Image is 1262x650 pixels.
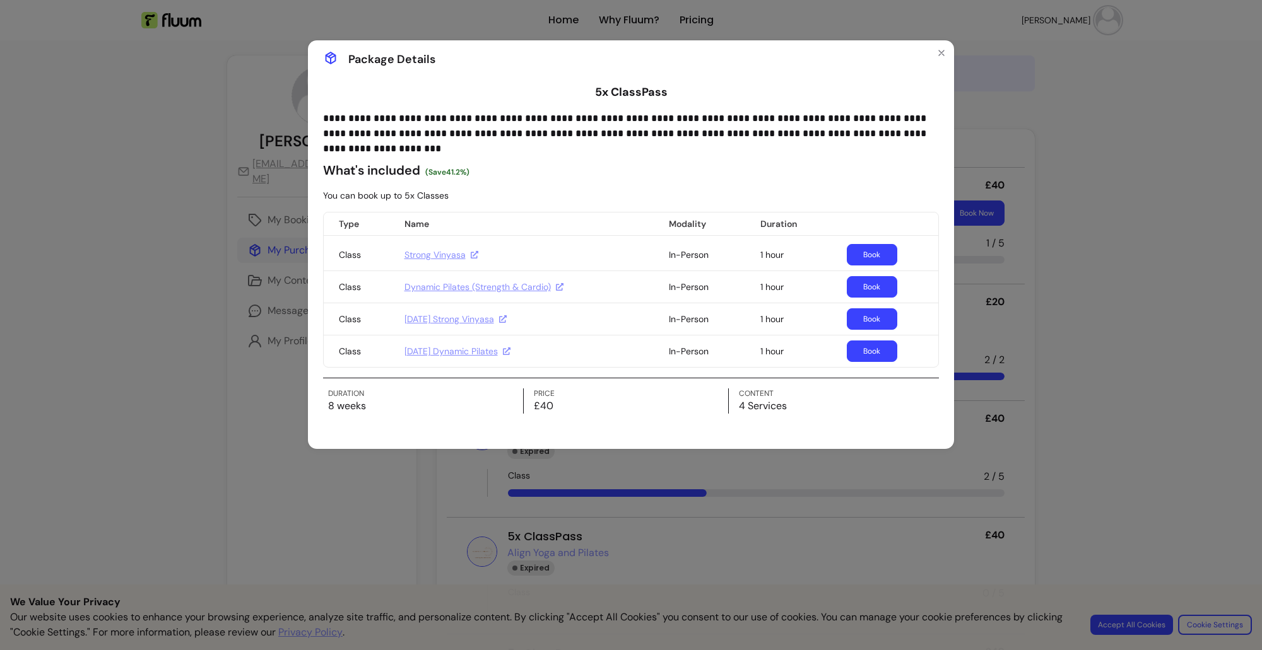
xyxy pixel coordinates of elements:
[339,345,361,357] span: Class
[847,308,897,330] a: Book
[323,161,939,179] p: What's included
[323,189,939,202] h3: You can book up to 5x Classes
[654,212,745,236] th: Modality
[669,345,709,357] span: In-Person
[847,276,897,298] a: Book
[760,249,784,260] span: 1 hour
[669,281,709,293] span: In-Person
[760,281,784,293] span: 1 hour
[425,167,469,177] span: (Save 41.2 %)
[328,388,523,398] label: Duration
[847,244,897,265] a: Book
[739,388,934,398] label: Content
[534,388,729,398] label: Price
[760,313,784,325] span: 1 hour
[745,212,832,236] th: Duration
[931,43,952,63] button: Close
[847,340,897,362] a: Book
[739,398,934,414] p: 4 Services
[389,212,654,236] th: Name
[760,345,784,357] span: 1 hour
[339,313,361,325] span: Class
[404,345,510,357] a: [DATE] Dynamic Pilates
[404,313,507,325] a: [DATE] Strong Vinyasa
[328,398,523,414] p: 8 weeks
[323,83,939,101] h1: 5x ClassPass
[404,248,478,261] a: Strong Vinyasa
[669,313,709,325] span: In-Person
[339,249,361,260] span: Class
[324,212,389,236] th: Type
[534,398,729,414] p: £40
[404,281,563,293] a: Dynamic Pilates (Strength & Cardio)
[339,281,361,293] span: Class
[669,249,709,260] span: In-Person
[348,50,435,68] span: Package Details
